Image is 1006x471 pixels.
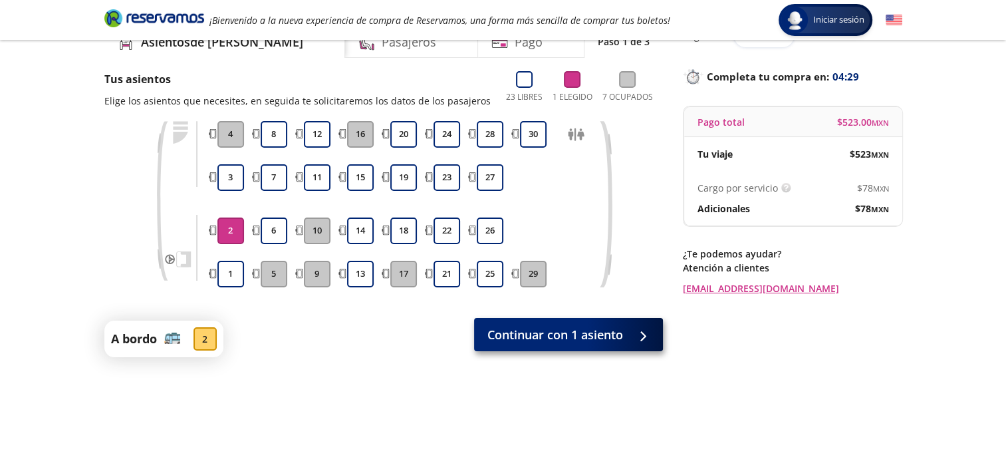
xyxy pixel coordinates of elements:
[347,218,374,244] button: 14
[390,164,417,191] button: 19
[347,164,374,191] button: 15
[886,12,902,29] button: English
[871,150,889,160] small: MXN
[515,33,543,51] h4: Pago
[217,261,244,287] button: 1
[390,121,417,148] button: 20
[697,115,745,129] p: Pago total
[209,14,670,27] em: ¡Bienvenido a la nueva experiencia de compra de Reservamos, una forma más sencilla de comprar tus...
[390,218,417,244] button: 18
[837,115,889,129] span: $ 523.00
[683,281,902,295] a: [EMAIL_ADDRESS][DOMAIN_NAME]
[111,330,157,348] p: A bordo
[683,247,902,261] p: ¿Te podemos ayudar?
[304,218,330,244] button: 10
[434,218,460,244] button: 22
[104,94,491,108] p: Elige los asientos que necesites, en seguida te solicitaremos los datos de los pasajeros
[304,121,330,148] button: 12
[487,326,623,344] span: Continuar con 1 asiento
[477,121,503,148] button: 28
[683,261,902,275] p: Atención a clientes
[832,69,859,84] span: 04:29
[434,164,460,191] button: 23
[697,181,778,195] p: Cargo por servicio
[193,327,217,351] div: 2
[104,8,204,28] i: Brand Logo
[217,218,244,244] button: 2
[697,147,733,161] p: Tu viaje
[217,121,244,148] button: 4
[104,71,491,87] p: Tus asientos
[520,121,547,148] button: 30
[873,184,889,194] small: MXN
[434,121,460,148] button: 24
[261,121,287,148] button: 8
[347,121,374,148] button: 16
[217,164,244,191] button: 3
[697,202,750,216] p: Adicionales
[304,261,330,287] button: 9
[553,91,592,103] p: 1 Elegido
[261,218,287,244] button: 6
[477,164,503,191] button: 27
[598,35,650,49] p: Paso 1 de 3
[261,261,287,287] button: 5
[857,181,889,195] span: $ 78
[520,261,547,287] button: 29
[474,318,663,351] button: Continuar con 1 asiento
[808,13,870,27] span: Iniciar sesión
[855,202,889,216] span: $ 78
[434,261,460,287] button: 21
[683,67,902,86] p: Completa tu compra en :
[261,164,287,191] button: 7
[872,118,889,128] small: MXN
[304,164,330,191] button: 11
[602,91,653,103] p: 7 Ocupados
[104,8,204,32] a: Brand Logo
[477,261,503,287] button: 25
[390,261,417,287] button: 17
[382,33,436,51] h4: Pasajeros
[850,147,889,161] span: $ 523
[477,218,503,244] button: 26
[141,33,303,51] h4: Asientos de [PERSON_NAME]
[871,204,889,214] small: MXN
[506,91,543,103] p: 23 Libres
[347,261,374,287] button: 13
